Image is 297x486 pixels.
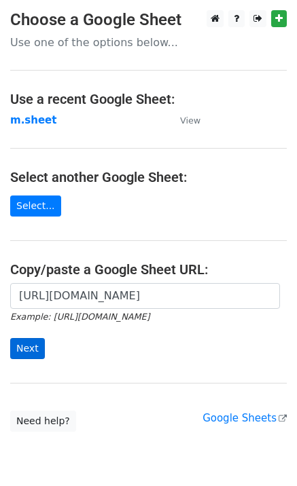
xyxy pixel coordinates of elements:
small: Example: [URL][DOMAIN_NAME] [10,312,150,322]
a: Select... [10,195,61,217]
a: View [167,114,200,126]
input: Paste your Google Sheet URL here [10,283,280,309]
iframe: Chat Widget [229,421,297,486]
p: Use one of the options below... [10,35,287,50]
a: m.sheet [10,114,56,126]
h4: Copy/paste a Google Sheet URL: [10,261,287,278]
a: Need help? [10,411,76,432]
small: View [180,115,200,126]
h4: Use a recent Google Sheet: [10,91,287,107]
a: Google Sheets [203,412,287,424]
h3: Choose a Google Sheet [10,10,287,30]
h4: Select another Google Sheet: [10,169,287,185]
input: Next [10,338,45,359]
